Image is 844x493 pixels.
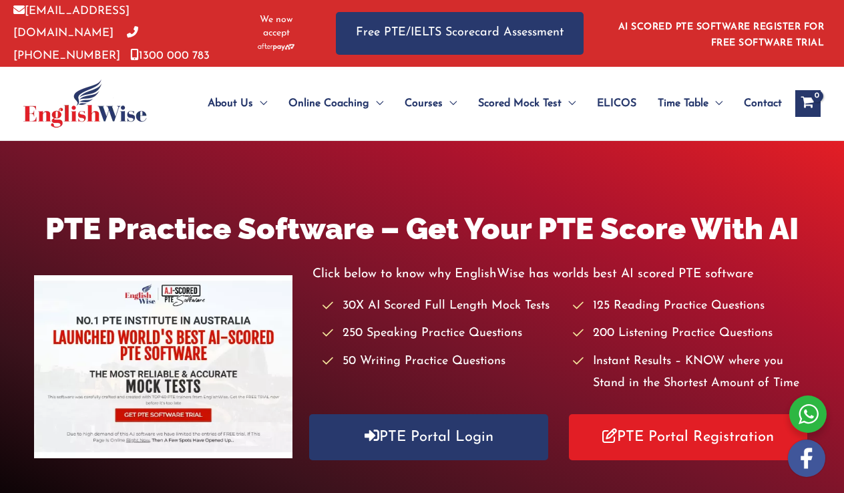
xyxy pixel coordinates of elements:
[443,80,457,127] span: Menu Toggle
[278,80,394,127] a: Online CoachingMenu Toggle
[23,79,147,128] img: cropped-ew-logo
[323,295,560,317] li: 30X AI Scored Full Length Mock Tests
[34,275,293,458] img: pte-institute-main
[323,323,560,345] li: 250 Speaking Practice Questions
[369,80,383,127] span: Menu Toggle
[573,351,811,395] li: Instant Results – KNOW where you Stand in the Shortest Amount of Time
[13,5,130,39] a: [EMAIL_ADDRESS][DOMAIN_NAME]
[323,351,560,373] li: 50 Writing Practice Questions
[573,323,811,345] li: 200 Listening Practice Questions
[336,12,584,54] a: Free PTE/IELTS Scorecard Assessment
[394,80,467,127] a: CoursesMenu Toggle
[467,80,586,127] a: Scored Mock TestMenu Toggle
[253,80,267,127] span: Menu Toggle
[309,414,548,460] a: PTE Portal Login
[795,90,821,117] a: View Shopping Cart, empty
[788,440,825,477] img: white-facebook.png
[34,208,811,250] h1: PTE Practice Software – Get Your PTE Score With AI
[610,11,831,55] aside: Header Widget 1
[288,80,369,127] span: Online Coaching
[586,80,647,127] a: ELICOS
[13,27,138,61] a: [PHONE_NUMBER]
[573,295,811,317] li: 125 Reading Practice Questions
[658,80,708,127] span: Time Table
[197,80,278,127] a: About UsMenu Toggle
[258,43,294,51] img: Afterpay-Logo
[562,80,576,127] span: Menu Toggle
[312,263,810,285] p: Click below to know why EnglishWise has worlds best AI scored PTE software
[176,80,782,127] nav: Site Navigation: Main Menu
[130,50,210,61] a: 1300 000 783
[208,80,253,127] span: About Us
[744,80,782,127] span: Contact
[478,80,562,127] span: Scored Mock Test
[597,80,636,127] span: ELICOS
[405,80,443,127] span: Courses
[618,22,825,48] a: AI SCORED PTE SOFTWARE REGISTER FOR FREE SOFTWARE TRIAL
[569,414,808,460] a: PTE Portal Registration
[647,80,733,127] a: Time TableMenu Toggle
[250,13,302,40] span: We now accept
[733,80,782,127] a: Contact
[708,80,722,127] span: Menu Toggle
